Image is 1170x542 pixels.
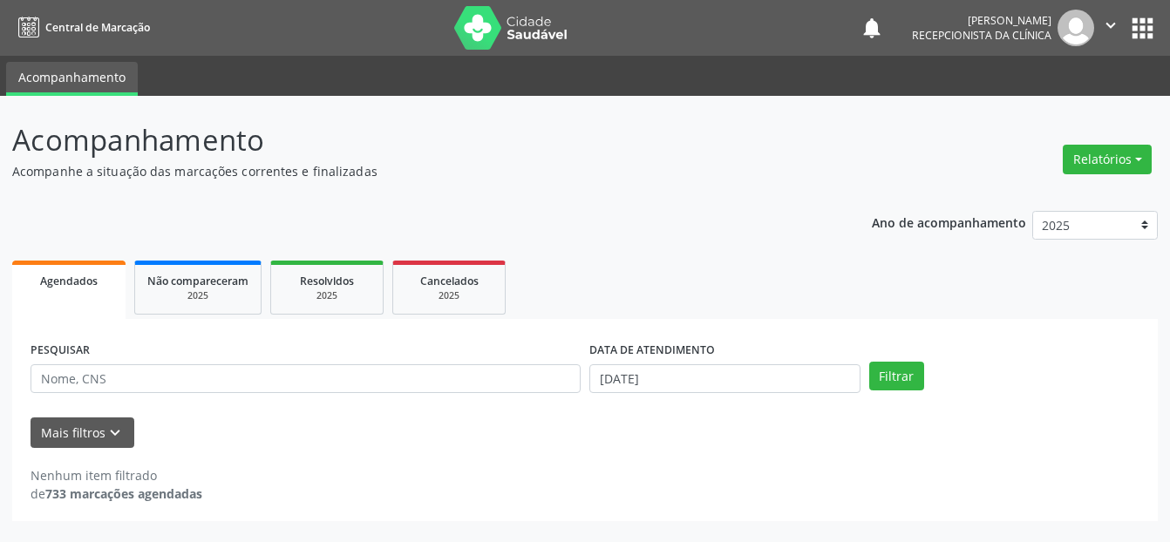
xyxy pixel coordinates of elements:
[12,119,814,162] p: Acompanhamento
[1058,10,1094,46] img: img
[12,13,150,42] a: Central de Marcação
[1127,13,1158,44] button: apps
[869,362,924,391] button: Filtrar
[12,162,814,180] p: Acompanhe a situação das marcações correntes e finalizadas
[589,364,860,394] input: Selecione um intervalo
[147,289,248,302] div: 2025
[6,62,138,96] a: Acompanhamento
[860,16,884,40] button: notifications
[872,211,1026,233] p: Ano de acompanhamento
[283,289,371,302] div: 2025
[31,484,202,503] div: de
[405,289,493,302] div: 2025
[31,466,202,484] div: Nenhum item filtrado
[31,417,134,448] button: Mais filtroskeyboard_arrow_down
[420,274,479,288] span: Cancelados
[1101,16,1120,35] i: 
[31,364,581,394] input: Nome, CNS
[300,274,354,288] span: Resolvidos
[147,274,248,288] span: Não compareceram
[45,485,202,502] strong: 733 marcações agendadas
[45,20,150,35] span: Central de Marcação
[40,274,98,288] span: Agendados
[912,28,1051,43] span: Recepcionista da clínica
[912,13,1051,28] div: [PERSON_NAME]
[1063,145,1152,174] button: Relatórios
[31,337,90,364] label: PESQUISAR
[1094,10,1127,46] button: 
[589,337,715,364] label: DATA DE ATENDIMENTO
[105,423,125,443] i: keyboard_arrow_down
